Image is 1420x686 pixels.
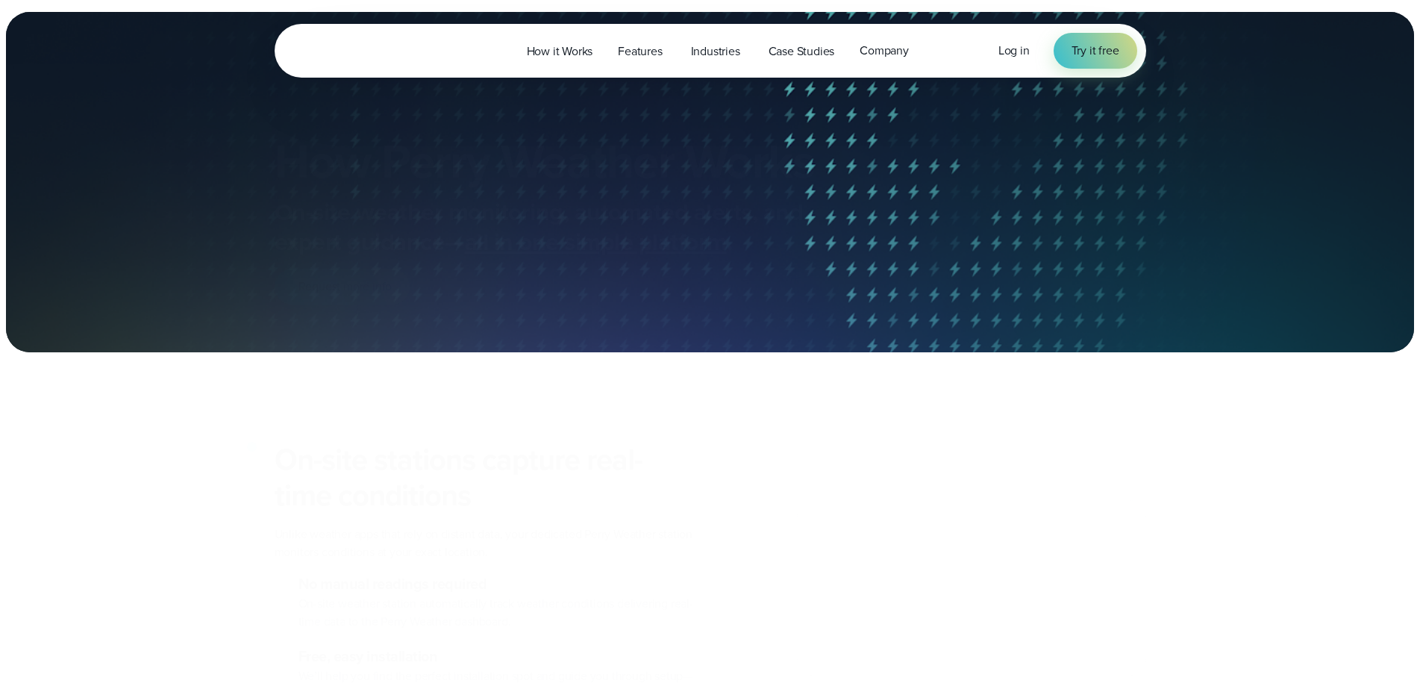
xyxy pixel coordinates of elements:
[769,43,835,60] span: Case Studies
[691,43,740,60] span: Industries
[998,42,1030,60] a: Log in
[756,36,848,66] a: Case Studies
[527,43,593,60] span: How it Works
[1054,33,1137,69] a: Try it free
[1072,42,1119,60] span: Try it free
[860,42,909,60] span: Company
[618,43,662,60] span: Features
[514,36,606,66] a: How it Works
[998,42,1030,59] span: Log in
